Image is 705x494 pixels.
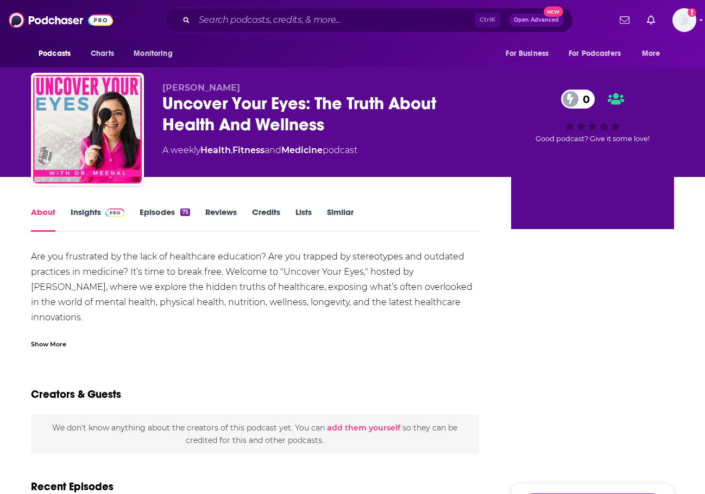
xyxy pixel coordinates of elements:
button: open menu [126,43,186,64]
h2: Creators & Guests [31,388,121,401]
svg: Add a profile image [688,8,696,17]
a: Similar [327,207,354,232]
img: Podchaser Pro [105,208,124,217]
button: add them yourself [327,423,400,432]
span: For Podcasters [569,46,621,61]
div: Search podcasts, credits, & more... [165,8,573,33]
div: A weekly podcast [162,144,357,157]
a: About [31,207,55,232]
a: Medicine [281,145,323,155]
span: Charts [91,46,114,61]
button: open menu [498,43,562,64]
button: open menu [634,43,674,64]
a: Charts [84,43,121,64]
span: Ctrl K [475,13,500,27]
a: Episodes75 [140,207,190,232]
a: 0 [561,90,595,109]
a: InsightsPodchaser Pro [71,207,124,232]
span: Podcasts [39,46,71,61]
span: and [265,145,281,155]
a: Health [200,145,231,155]
button: open menu [31,43,85,64]
input: Search podcasts, credits, & more... [194,11,475,29]
div: 0Good podcast? Give it some love! [511,83,674,150]
a: Credits [252,207,280,232]
button: open menu [562,43,637,64]
img: Uncover Your Eyes: The Truth About Health And Wellness [33,75,142,183]
span: Logged in as nicole.koremenos [672,8,696,32]
img: Podchaser - Follow, Share and Rate Podcasts [9,10,113,30]
a: Show notifications dropdown [643,11,659,29]
img: User Profile [672,8,696,32]
a: Lists [295,207,312,232]
span: [PERSON_NAME] [162,83,240,93]
a: Show notifications dropdown [615,11,634,29]
button: Show profile menu [672,8,696,32]
span: Open Advanced [514,17,559,23]
span: We don't know anything about the creators of this podcast yet . You can so they can be credited f... [52,423,457,445]
span: More [642,46,660,61]
span: New [544,7,563,17]
a: Fitness [232,145,265,155]
span: , [231,145,232,155]
button: Open AdvancedNew [509,14,564,27]
div: 75 [180,208,190,216]
span: Monitoring [134,46,172,61]
a: Reviews [205,207,237,232]
span: 0 [572,90,595,109]
h2: Recent Episodes [31,480,114,493]
span: For Business [506,46,549,61]
span: Good podcast? Give it some love! [536,135,650,143]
